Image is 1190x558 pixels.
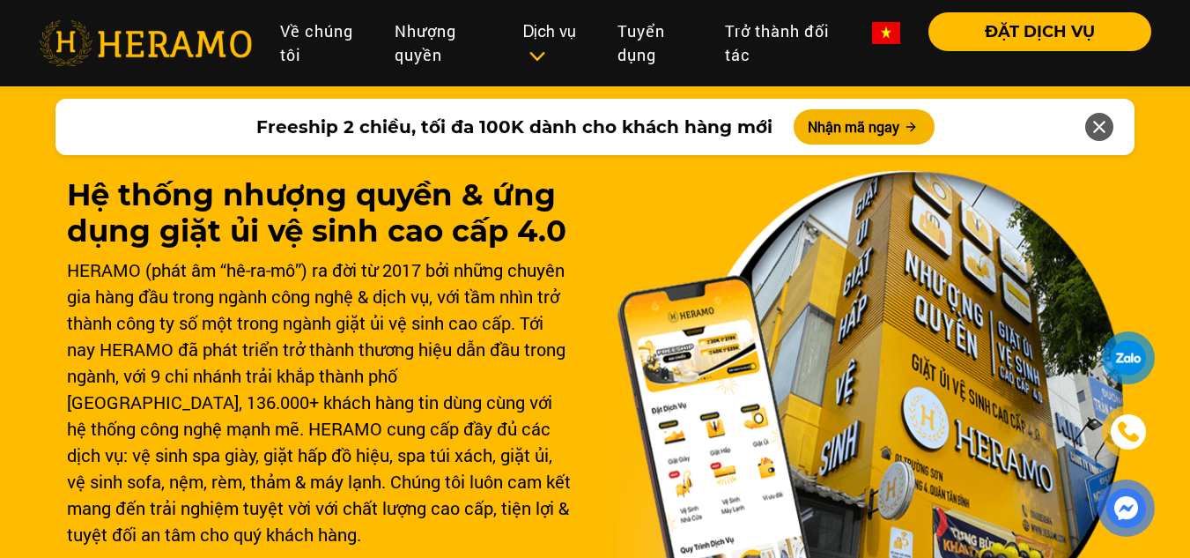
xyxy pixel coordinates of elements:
img: subToggleIcon [528,48,546,65]
a: Về chúng tôi [266,12,381,74]
span: Freeship 2 chiều, tối đa 100K dành cho khách hàng mới [256,114,772,140]
div: HERAMO (phát âm “hê-ra-mô”) ra đời từ 2017 bởi những chuyên gia hàng đầu trong ngành công nghệ & ... [67,257,574,547]
img: vn-flag.png [872,22,900,44]
a: phone-icon [1105,408,1152,456]
a: Nhượng quyền [381,12,509,74]
button: Nhận mã ngay [794,109,935,145]
a: Tuyển dụng [603,12,711,74]
img: phone-icon [1119,422,1139,442]
img: heramo-logo.png [39,20,252,66]
div: Dịch vụ [523,19,589,67]
button: ĐẶT DỊCH VỤ [928,12,1151,51]
a: Trở thành đối tác [711,12,858,74]
h1: Hệ thống nhượng quyền & ứng dụng giặt ủi vệ sinh cao cấp 4.0 [67,177,574,249]
a: ĐẶT DỊCH VỤ [914,24,1151,40]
